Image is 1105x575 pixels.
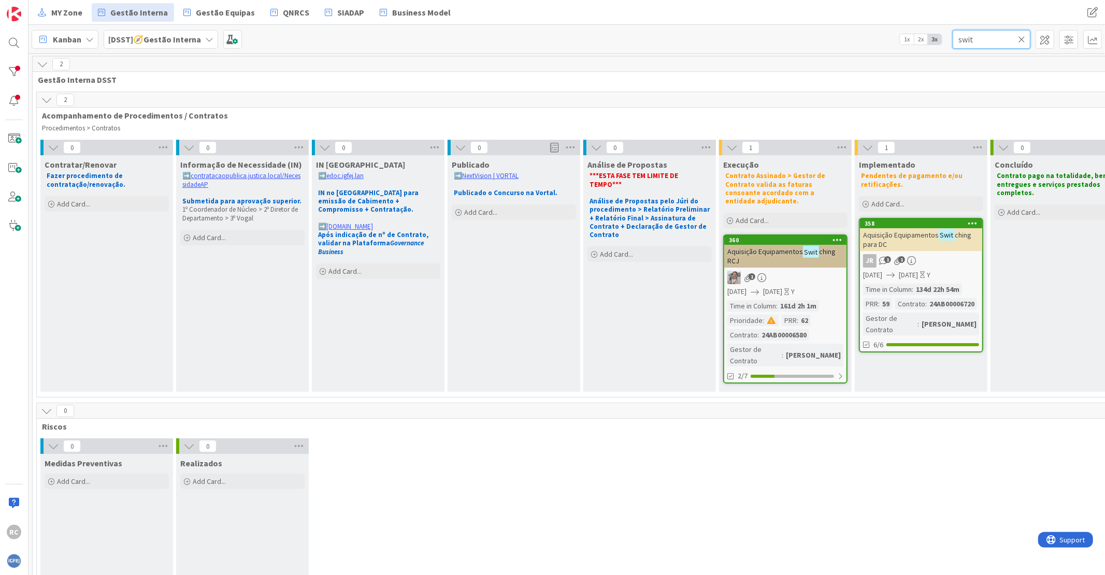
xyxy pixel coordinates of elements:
[863,254,877,268] div: JR
[326,171,364,180] a: edoc.igfej.lan
[318,230,430,256] strong: Após indicação de nº de Contrato, validar na Plataforma
[913,284,962,295] div: 134d 22h 54m
[318,172,438,180] p: ➡️
[871,199,905,209] span: Add Card...
[953,30,1030,49] input: Quick Filter...
[727,300,776,312] div: Time in Column
[723,234,848,384] a: 360Aquisição EquipamentosSwitching RCJMB[DATE][DATE]YTime in Column:161d 2h 1mPrioridade:PRR:62Co...
[318,223,438,231] p: ➡️
[193,477,226,486] span: Add Card...
[727,344,782,366] div: Gestor de Contrato
[919,318,979,330] div: [PERSON_NAME]
[778,300,819,312] div: 161d 2h 1m
[995,159,1033,170] span: Concluído
[182,205,303,223] p: 1º Coordenador de Núcleo > 2º Diretor de Departamento > 3º Vogal
[462,171,519,180] a: NextVision | VORTAL
[776,300,778,312] span: :
[759,329,809,341] div: 24AB00006580
[763,286,782,297] span: [DATE]
[470,141,488,154] span: 0
[57,477,90,486] span: Add Card...
[724,235,846,268] div: 360Aquisição EquipamentosSwitching RCJ
[53,33,81,46] span: Kanban
[63,440,81,452] span: 0
[52,58,70,70] span: 2
[193,233,226,242] span: Add Card...
[47,171,125,188] strong: Fazer procedimento de contratação/renovação.
[783,349,843,361] div: [PERSON_NAME]
[724,271,846,284] div: MB
[180,458,222,468] span: Realizados
[928,34,942,45] span: 3x
[63,141,81,154] span: 0
[880,298,892,309] div: 59
[283,6,309,19] span: QNRCS
[917,318,919,330] span: :
[742,141,759,154] span: 1
[606,141,624,154] span: 0
[727,329,757,341] div: Contrato
[318,188,420,214] strong: IN no [GEOGRAPHIC_DATA] para emissão de Cabimento + Compromisso + Contratação.
[727,315,763,326] div: Prioridade
[590,197,711,239] strong: Análise de Propostas pelo Júri do procedimento > Relatório Preliminar + Relatório Final > Assinat...
[374,3,457,22] a: Business Model
[724,235,846,245] div: 360
[180,159,302,170] span: Informação de Necessidade (IN)
[600,249,633,259] span: Add Card...
[32,3,89,22] a: MY Zone
[108,34,201,45] b: [DSST]🧭Gestão Interna
[763,315,764,326] span: :
[939,229,955,241] mark: Swit
[863,230,939,240] span: Aquisição Equipamentos
[865,220,982,227] div: 358
[45,458,122,468] span: Medidas Preventivas
[182,197,302,205] strong: Submetida para aprovação superior.
[326,222,373,231] a: [DOMAIN_NAME]
[736,216,769,225] span: Add Card...
[199,141,217,154] span: 0
[727,247,803,256] span: Aquisição Equipamentos
[454,188,557,197] strong: Publicado o Concurso na Vortal.
[927,298,977,309] div: 24AB00006720
[337,6,364,19] span: SIADAP
[900,34,914,45] span: 1x
[727,271,741,284] img: MB
[729,237,846,244] div: 360
[1007,208,1040,217] span: Add Card...
[727,286,747,297] span: [DATE]
[860,219,982,251] div: 358Aquisição EquipamentosSwitching para DC
[335,141,352,154] span: 0
[7,7,21,21] img: Visit kanbanzone.com
[782,315,797,326] div: PRR
[110,6,168,19] span: Gestão Interna
[7,554,21,568] img: avatar
[45,159,117,170] span: Contratar/Renovar
[863,298,878,309] div: PRR
[878,141,895,154] span: 1
[464,208,497,217] span: Add Card...
[264,3,315,22] a: QNRCS
[749,273,755,280] span: 1
[738,371,748,381] span: 2/7
[899,270,918,281] span: [DATE]
[196,6,255,19] span: Gestão Equipas
[454,172,574,180] p: ➡️
[878,298,880,309] span: :
[863,270,882,281] span: [DATE]
[782,349,783,361] span: :
[863,284,912,295] div: Time in Column
[927,270,930,281] div: Y
[319,3,370,22] a: SIADAP
[727,247,836,266] span: ching RCJ
[898,256,905,263] span: 1
[7,525,21,539] div: RC
[318,239,425,256] em: Governance Business
[859,218,983,352] a: 358Aquisição EquipamentosSwitching para DCJR[DATE][DATE]YTime in Column:134d 22h 54mPRR:59Contrat...
[757,329,759,341] span: :
[859,159,915,170] span: Implementado
[925,298,927,309] span: :
[56,405,74,417] span: 0
[590,171,680,188] strong: ***ESTA FASE TEM LIMITE DE TEMPO***
[863,230,971,249] span: ching para DC
[56,94,74,106] span: 2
